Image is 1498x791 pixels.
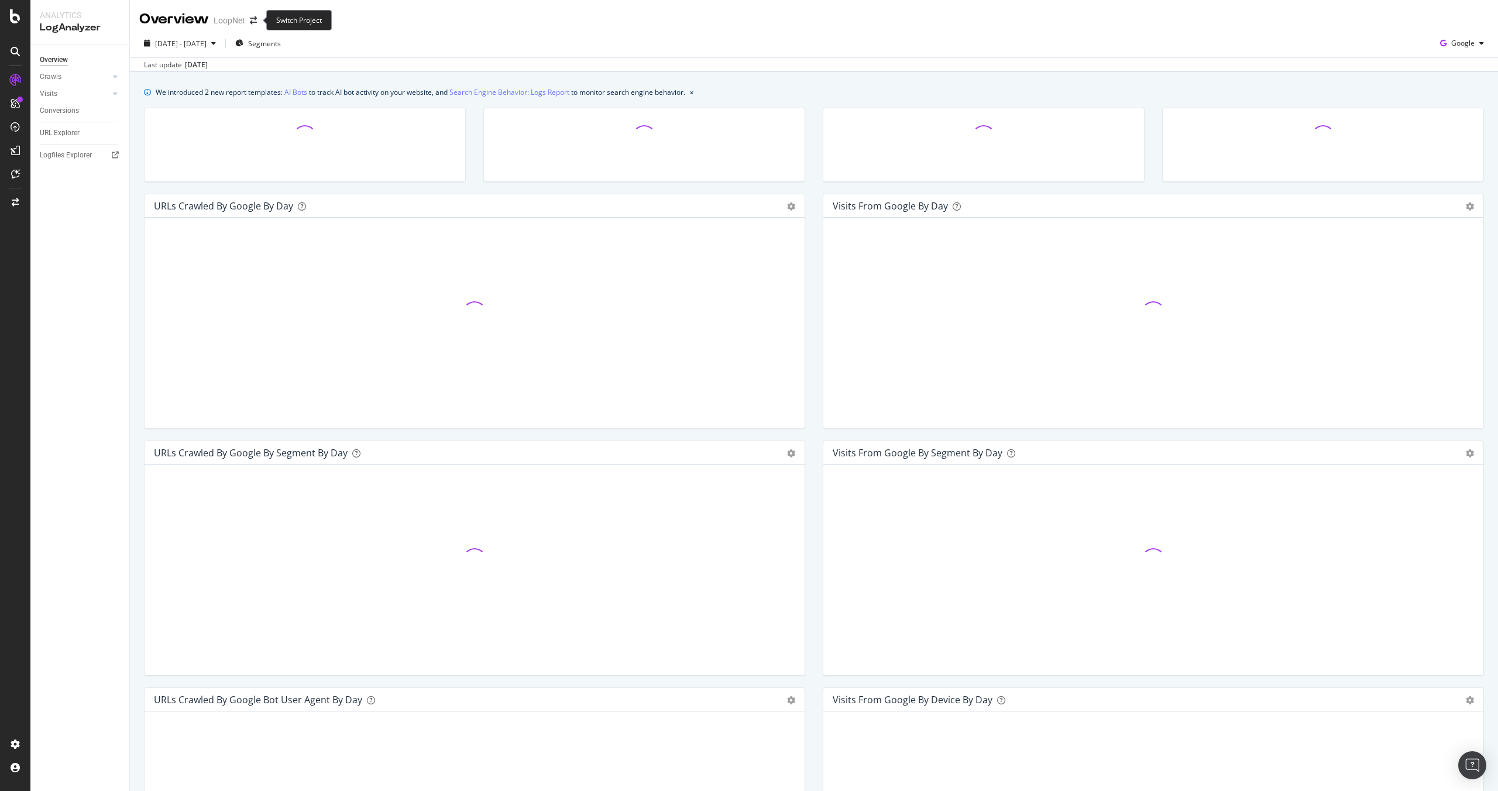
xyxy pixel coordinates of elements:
[40,71,109,83] a: Crawls
[1435,34,1489,53] button: Google
[40,21,120,35] div: LogAnalyzer
[40,54,68,66] div: Overview
[833,694,992,706] div: Visits From Google By Device By Day
[154,200,293,212] div: URLs Crawled by Google by day
[787,449,795,458] div: gear
[40,127,80,139] div: URL Explorer
[284,86,307,98] a: AI Bots
[40,105,121,117] a: Conversions
[833,200,948,212] div: Visits from Google by day
[40,9,120,21] div: Analytics
[787,696,795,704] div: gear
[40,88,109,100] a: Visits
[449,86,569,98] a: Search Engine Behavior: Logs Report
[40,54,121,66] a: Overview
[833,447,1002,459] div: Visits from Google By Segment By Day
[1466,202,1474,211] div: gear
[787,202,795,211] div: gear
[40,71,61,83] div: Crawls
[1466,696,1474,704] div: gear
[1466,449,1474,458] div: gear
[40,127,121,139] a: URL Explorer
[154,447,348,459] div: URLs Crawled by Google By Segment By Day
[156,86,685,98] div: We introduced 2 new report templates: to track AI bot activity on your website, and to monitor se...
[155,39,207,49] span: [DATE] - [DATE]
[40,149,92,161] div: Logfiles Explorer
[154,694,362,706] div: URLs Crawled by Google bot User Agent By Day
[139,34,221,53] button: [DATE] - [DATE]
[250,16,257,25] div: arrow-right-arrow-left
[1458,751,1486,779] div: Open Intercom Messenger
[248,39,281,49] span: Segments
[40,88,57,100] div: Visits
[144,60,208,70] div: Last update
[139,9,209,29] div: Overview
[214,15,245,26] div: LoopNet
[1451,38,1475,48] span: Google
[231,34,286,53] button: Segments
[144,86,1484,98] div: info banner
[185,60,208,70] div: [DATE]
[40,105,79,117] div: Conversions
[40,149,121,161] a: Logfiles Explorer
[687,84,696,101] button: close banner
[266,10,332,30] div: Switch Project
